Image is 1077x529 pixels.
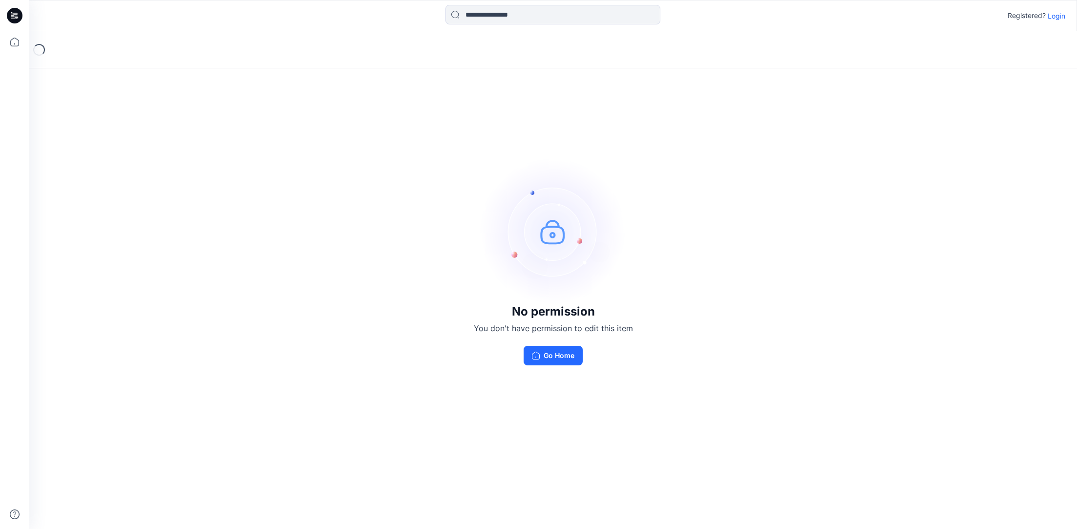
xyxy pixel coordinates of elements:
p: Registered? [1008,10,1046,21]
p: Login [1048,11,1065,21]
p: You don't have permission to edit this item [474,322,633,334]
button: Go Home [524,346,583,365]
img: no-perm.svg [480,158,627,305]
h3: No permission [474,305,633,318]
